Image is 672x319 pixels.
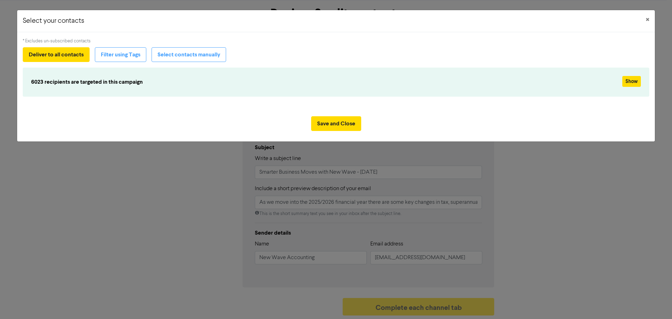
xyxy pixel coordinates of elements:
[646,15,649,25] span: ×
[640,10,655,30] button: Close
[95,47,146,62] button: Filter using Tags
[152,47,226,62] button: Select contacts manually
[622,76,641,87] button: Show
[31,79,538,85] h6: 6023 recipients are targeted in this campaign
[23,38,649,44] div: * Excludes un-subscribed contacts
[311,116,361,131] button: Save and Close
[584,243,672,319] iframe: Chat Widget
[23,47,90,62] button: Deliver to all contacts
